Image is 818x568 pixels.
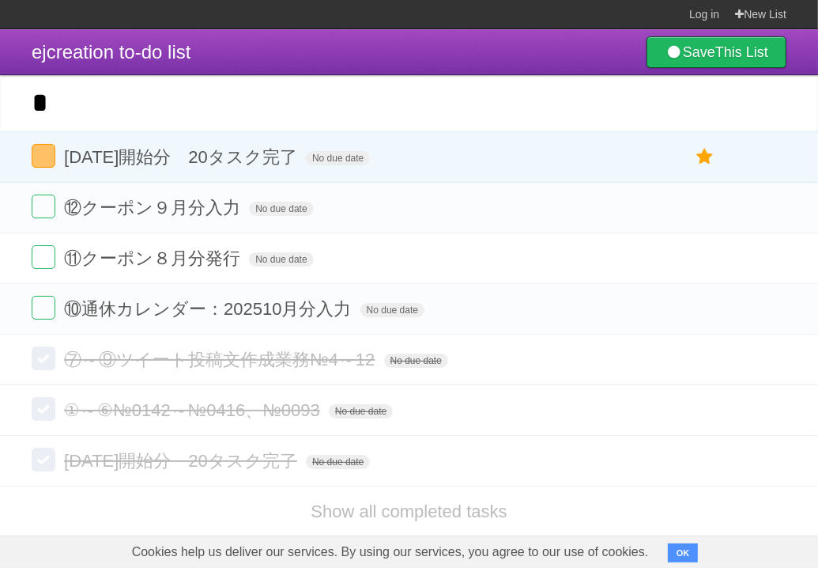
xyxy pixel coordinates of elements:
[32,397,55,421] label: Done
[64,299,355,319] span: ⑩通休カレンダー：202510月分入力
[64,350,379,369] span: ⑦～⑨ツイート投稿文作成業務№4～12
[32,144,55,168] label: Done
[306,151,370,165] span: No due date
[32,296,55,320] label: Done
[646,36,786,68] a: SaveThis List
[329,404,393,418] span: No due date
[64,198,244,218] span: ⑫クーポン９月分入力
[384,354,448,368] span: No due date
[668,543,699,562] button: OK
[116,536,665,568] span: Cookies help us deliver our services. By using our services, you agree to our use of cookies.
[32,41,190,62] span: ejcreation to-do list
[64,400,324,420] span: ①～⑥№0142～№0416、№0093
[32,195,55,218] label: Done
[311,502,507,521] a: Show all completed tasks
[690,144,720,170] label: Star task
[360,303,424,317] span: No due date
[32,448,55,471] label: Done
[64,147,301,167] span: [DATE]開始分 20タスク完了
[32,245,55,269] label: Done
[715,44,768,60] b: This List
[64,451,301,471] span: [DATE]開始分 20タスク完了
[32,346,55,370] label: Done
[306,455,370,469] span: No due date
[249,202,313,216] span: No due date
[64,248,244,268] span: ⑪クーポン８月分発行
[249,252,313,267] span: No due date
